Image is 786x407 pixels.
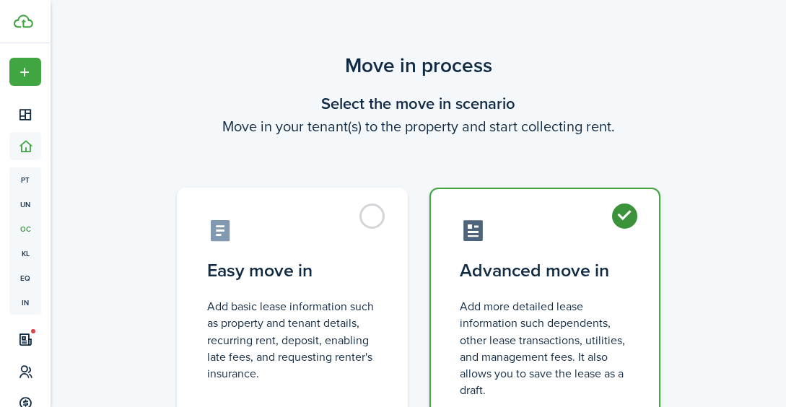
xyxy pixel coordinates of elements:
[460,298,630,398] control-radio-card-description: Add more detailed lease information such dependents, other lease transactions, utilities, and man...
[14,14,33,28] img: TenantCloud
[9,290,41,315] a: in
[9,216,41,241] a: oc
[207,258,377,284] control-radio-card-title: Easy move in
[9,266,41,290] a: eq
[207,298,377,382] control-radio-card-description: Add basic lease information such as property and tenant details, recurring rent, deposit, enablin...
[9,167,41,192] a: pt
[460,258,630,284] control-radio-card-title: Advanced move in
[159,92,678,115] wizard-step-header-title: Select the move in scenario
[9,241,41,266] a: kl
[159,115,678,137] wizard-step-header-description: Move in your tenant(s) to the property and start collecting rent.
[9,58,41,86] button: Open menu
[9,192,41,216] a: un
[159,51,678,81] scenario-title: Move in process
